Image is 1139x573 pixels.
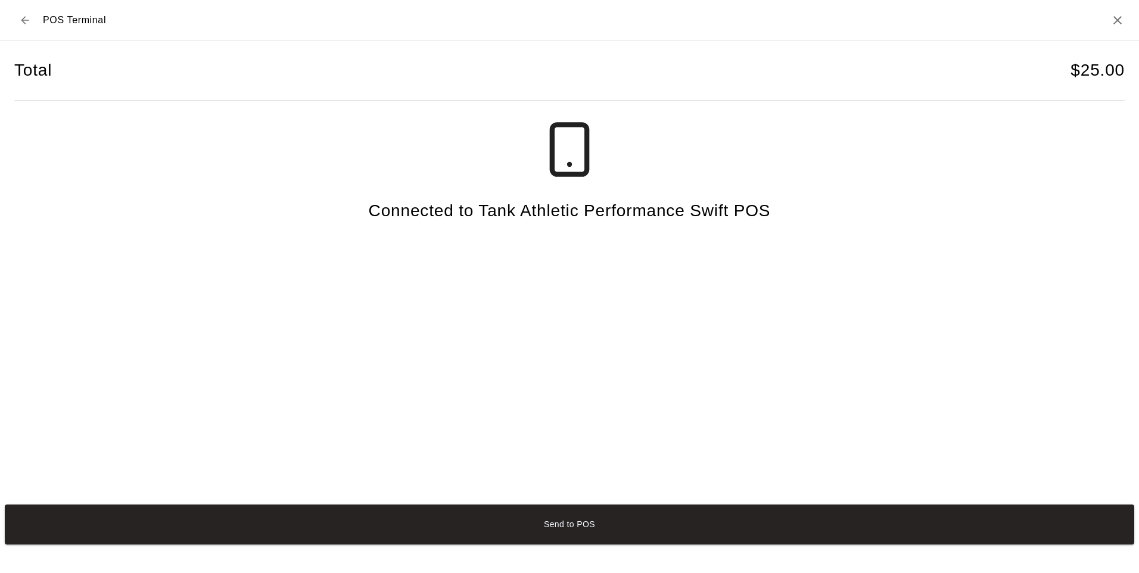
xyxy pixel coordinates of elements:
div: POS Terminal [14,10,106,31]
h4: Connected to Tank Athletic Performance Swift POS [369,201,771,222]
button: Send to POS [5,505,1134,544]
h4: Total [14,60,52,81]
h4: $ 25.00 [1070,60,1125,81]
button: Back to checkout [14,10,36,31]
button: Close [1110,13,1125,27]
